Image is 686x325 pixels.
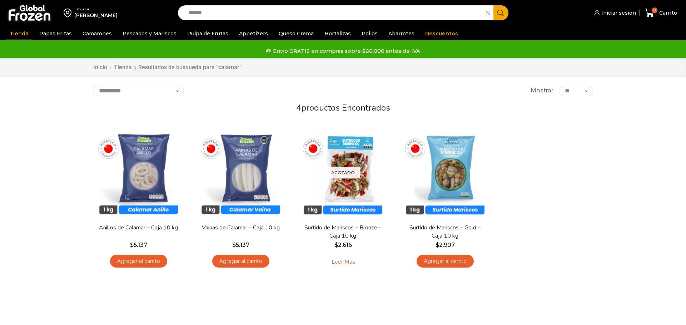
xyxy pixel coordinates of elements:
a: Inicio [93,64,108,72]
span: $ [232,242,236,248]
h1: Resultados de búsqueda para “calamar” [138,64,242,71]
span: 0 [652,7,657,13]
button: Search button [493,5,508,20]
bdi: 5.137 [130,242,147,248]
a: Pescados y Mariscos [119,27,180,40]
bdi: 5.137 [232,242,249,248]
a: Agregar al carrito: “Anillos de Calamar - Caja 10 kg” [110,255,167,268]
a: Leé más sobre “Surtido de Mariscos - Bronze - Caja 10 kg” [320,255,366,270]
a: Vainas de Calamar – Caja 10 kg [200,224,282,232]
select: Pedido de la tienda [93,86,184,96]
span: Mostrar [531,87,553,95]
bdi: 2.616 [334,242,352,248]
a: Iniciar sesión [592,6,636,20]
a: Papas Fritas [36,27,75,40]
a: Hortalizas [321,27,354,40]
a: Camarones [79,27,115,40]
a: Anillos de Calamar – Caja 10 kg [98,224,180,232]
span: $ [130,242,134,248]
a: Surtido de Mariscos – Gold – Caja 10 kg [404,224,486,240]
img: address-field-icon.svg [64,7,74,19]
span: productos encontrados [301,102,390,113]
a: Pollos [358,27,381,40]
a: Tienda [114,64,132,72]
p: Agotado [326,167,360,178]
span: 4 [296,102,301,113]
a: Tienda [6,27,32,40]
span: Carrito [657,9,677,16]
a: Queso Crema [275,27,317,40]
a: Descuentos [422,27,462,40]
a: Agregar al carrito: “Surtido de Mariscos - Gold - Caja 10 kg” [417,255,474,268]
div: [PERSON_NAME] [74,12,118,19]
div: Enviar a [74,7,118,12]
a: 0 Carrito [643,5,679,21]
a: Appetizers [235,27,272,40]
nav: Breadcrumb [93,64,242,72]
bdi: 2.907 [436,242,455,248]
a: Abarrotes [385,27,418,40]
a: Agregar al carrito: “Vainas de Calamar - Caja 10 kg” [212,255,269,268]
span: Iniciar sesión [600,9,636,16]
a: Surtido de Mariscos – Bronze – Caja 10 kg [302,224,384,240]
a: Pulpa de Frutas [184,27,232,40]
span: $ [334,242,338,248]
span: $ [436,242,439,248]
